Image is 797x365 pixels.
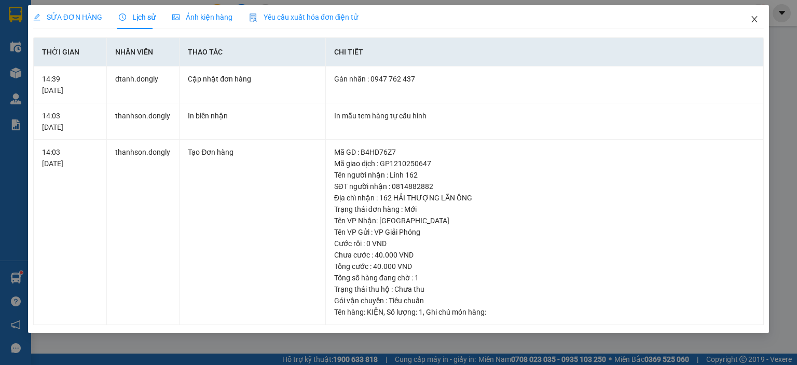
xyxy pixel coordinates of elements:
td: thanhson.dongly [107,103,180,140]
td: dtanh.dongly [107,66,180,103]
div: Tổng cước : 40.000 VND [334,261,755,272]
div: Tên hàng: , Số lượng: , Ghi chú món hàng: [334,306,755,318]
div: Chưa cước : 40.000 VND [334,249,755,261]
span: picture [172,13,180,21]
th: Chi tiết [326,38,764,66]
strong: PHIẾU BIÊN NHẬN [30,69,87,91]
div: Gán nhãn : 0947 762 437 [334,73,755,85]
div: Tên người nhận : Linh 162 [334,169,755,181]
span: edit [33,13,40,21]
div: Cước rồi : 0 VND [334,238,755,249]
button: Close [740,5,769,34]
span: SỬA ĐƠN HÀNG [33,13,102,21]
span: Yêu cầu xuất hóa đơn điện tử [249,13,359,21]
div: Địa chỉ nhận : 162 HẢI THƯỢNG LÃN ÔNG [334,192,755,204]
th: Thao tác [180,38,325,66]
div: 14:03 [DATE] [42,110,98,133]
span: Ảnh kiện hàng [172,13,232,21]
td: thanhson.dongly [107,140,180,325]
div: Tổng số hàng đang chờ : 1 [334,272,755,283]
div: Cập nhật đơn hàng [188,73,317,85]
span: KIỆN [367,308,383,316]
div: 14:03 [DATE] [42,146,98,169]
img: icon [249,13,257,22]
div: Tên VP Gửi : VP Giải Phóng [334,226,755,238]
div: Gói vận chuyển : Tiêu chuẩn [334,295,755,306]
div: Mã GD : B4HD76Z7 [334,146,755,158]
span: 1 [419,308,423,316]
span: SĐT XE 0982 184 001 [31,44,86,66]
span: close [750,15,759,23]
div: SĐT người nhận : 0814882882 [334,181,755,192]
div: In biên nhận [188,110,317,121]
div: Mã giao dịch : GP1210250647 [334,158,755,169]
div: Tạo Đơn hàng [188,146,317,158]
div: Trạng thái đơn hàng : Mới [334,204,755,215]
div: Trạng thái thu hộ : Chưa thu [334,283,755,295]
th: Thời gian [34,38,107,66]
div: Tên VP Nhận: [GEOGRAPHIC_DATA] [334,215,755,226]
div: In mẫu tem hàng tự cấu hình [334,110,755,121]
span: Lịch sử [119,13,156,21]
img: logo [5,36,23,72]
span: clock-circle [119,13,126,21]
th: Nhân viên [107,38,180,66]
div: 14:39 [DATE] [42,73,98,96]
strong: CHUYỂN PHÁT NHANH ĐÔNG LÝ [25,8,91,42]
span: GP1210250647 [93,53,155,64]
